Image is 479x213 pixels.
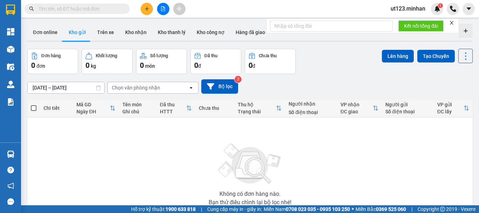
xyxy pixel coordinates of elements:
[191,24,230,41] button: Kho công nợ
[41,53,61,58] div: Đơn hàng
[36,63,45,69] span: đơn
[7,81,14,88] img: warehouse-icon
[286,206,350,212] strong: 0708 023 035 - 0935 103 250
[131,205,196,213] span: Hỗ trợ kỹ thuật:
[434,6,440,12] img: icon-new-feature
[340,102,373,107] div: VP nhận
[152,24,191,41] button: Kho thanh lý
[150,53,168,58] div: Số lượng
[160,109,186,114] div: HTTT
[437,109,464,114] div: ĐC lấy
[7,63,14,71] img: warehouse-icon
[201,205,202,213] span: |
[220,191,281,197] div: Không có đơn hàng nào.
[289,101,333,107] div: Người nhận
[249,61,252,69] span: 0
[7,151,14,158] img: warehouse-icon
[201,79,238,94] button: Bộ lọc
[156,99,195,118] th: Toggle SortBy
[161,6,166,11] span: file-add
[122,102,153,107] div: Tên món
[340,109,373,114] div: ĐC giao
[199,105,231,111] div: Chưa thu
[7,198,14,205] span: message
[215,139,285,188] img: svg+xml;base64,PHN2ZyBjbGFzcz0ibGlzdC1wbHVnX19zdmciIHhtbG5zPSJodHRwOi8vd3d3LnczLm9yZy8yMDAwL3N2Zy...
[385,109,430,114] div: Số điện thoại
[76,109,110,114] div: Ngày ĐH
[91,63,96,69] span: kg
[27,24,63,41] button: Đơn online
[207,205,262,213] span: Cung cấp máy in - giấy in:
[96,53,117,58] div: Khối lượng
[466,6,472,12] span: caret-down
[385,4,431,13] span: ut123.minhan
[28,82,104,93] input: Select a date range.
[238,102,276,107] div: Thu hộ
[160,102,186,107] div: Đã thu
[252,63,255,69] span: đ
[459,24,473,38] div: Tạo kho hàng mới
[7,182,14,189] span: notification
[352,208,354,211] span: ⚪️
[144,6,149,11] span: plus
[173,3,185,15] button: aim
[198,63,201,69] span: đ
[166,206,196,212] strong: 1900 633 818
[73,99,119,118] th: Toggle SortBy
[6,5,15,15] img: logo-vxr
[411,205,412,213] span: |
[439,3,441,8] span: 1
[157,3,169,15] button: file-add
[76,102,110,107] div: Mã GD
[120,24,152,41] button: Kho nhận
[209,200,291,205] div: Bạn thử điều chỉnh lại bộ lọc nhé!
[29,6,34,11] span: search
[437,102,464,107] div: VP gửi
[145,63,155,69] span: món
[230,24,271,41] button: Hàng đã giao
[190,49,241,74] button: Đã thu0đ
[31,61,35,69] span: 0
[63,24,92,41] button: Kho gửi
[289,109,333,115] div: Số điện thoại
[7,98,14,106] img: solution-icon
[122,109,153,114] div: Ghi chú
[264,205,350,213] span: Miền Nam
[188,85,194,91] svg: open
[204,53,217,58] div: Đã thu
[177,6,182,11] span: aim
[235,76,242,83] sup: 2
[259,53,277,58] div: Chưa thu
[398,20,444,32] button: Kết nối tổng đài
[92,24,120,41] button: Trên xe
[136,49,187,74] button: Số lượng0món
[440,207,445,212] span: copyright
[404,22,438,30] span: Kết nối tổng đài
[27,49,78,74] button: Đơn hàng0đơn
[245,49,296,74] button: Chưa thu0đ
[270,20,393,32] input: Nhập số tổng đài
[7,46,14,53] img: warehouse-icon
[43,105,69,111] div: Chi tiết
[356,205,406,213] span: Miền Bắc
[194,61,198,69] span: 0
[7,167,14,173] span: question-circle
[82,49,133,74] button: Khối lượng0kg
[141,3,153,15] button: plus
[238,109,276,114] div: Trạng thái
[140,61,144,69] span: 0
[449,20,454,25] span: close
[450,6,456,12] img: phone-icon
[434,99,473,118] th: Toggle SortBy
[385,102,430,107] div: Người gửi
[438,3,443,8] sup: 1
[7,28,14,35] img: dashboard-icon
[39,5,121,13] input: Tìm tên, số ĐT hoặc mã đơn
[417,50,455,62] button: Tạo Chuyến
[376,206,406,212] strong: 0369 525 060
[112,84,160,91] div: Chọn văn phòng nhận
[463,3,475,15] button: caret-down
[86,61,89,69] span: 0
[234,99,285,118] th: Toggle SortBy
[337,99,382,118] th: Toggle SortBy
